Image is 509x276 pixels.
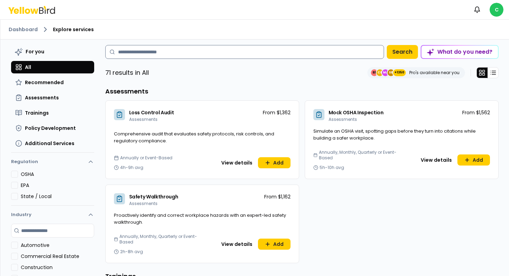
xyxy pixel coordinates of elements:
span: Trainings [25,109,49,116]
span: Additional Services [25,140,74,147]
span: Assessments [129,116,158,122]
span: Simulate an OSHA visit, spotting gaps before they turn into citations while building a safer work... [313,128,476,141]
button: Additional Services [11,137,94,150]
button: Recommended [11,76,94,89]
p: From $1,162 [264,193,291,200]
button: Policy Development [11,122,94,134]
span: For you [26,48,44,55]
span: Safety Walkthrough [129,193,178,200]
span: Proactively identify and correct workplace hazards with an expert-led safety walkthrough. [114,212,286,225]
button: Search [387,45,418,59]
span: MJ [382,69,389,76]
span: All [25,64,31,71]
span: Comprehensive audit that evaluates safety protocols, risk controls, and regulatory compliance. [114,131,274,144]
span: Assessments [129,201,158,206]
span: EE [371,69,378,76]
nav: breadcrumb [9,25,501,34]
span: Mock OSHA Inspection [329,109,384,116]
span: Policy Development [25,125,76,132]
span: CE [376,69,383,76]
button: Add [457,154,490,166]
p: From $1,362 [263,109,291,116]
span: Annually or Event-Based [120,155,172,161]
span: Loss Control Audit [129,109,174,116]
button: Add [258,157,291,168]
div: What do you need? [421,46,498,58]
span: Assessments [25,94,59,101]
p: From $1,562 [462,109,490,116]
span: Annually, Monthly, Quarterly or Event-Based [119,234,199,245]
a: Dashboard [9,26,38,33]
p: Pro's available near you [409,70,459,75]
button: All [11,61,94,73]
span: Recommended [25,79,64,86]
h3: Assessments [105,87,499,96]
label: Construction [21,264,94,271]
button: Industry [11,206,94,224]
span: Explore services [53,26,94,33]
button: View details [217,157,257,168]
label: EPA [21,182,94,189]
span: +1350 [394,69,404,76]
span: 2h-8h avg [120,249,143,255]
span: Assessments [329,116,357,122]
button: For you [11,45,94,58]
button: What do you need? [421,45,499,59]
span: Annually, Monthly, Quarterly or Event-Based [319,150,399,161]
span: 4h-9h avg [120,165,143,170]
span: C [490,3,503,17]
span: 5h-10h avg [320,165,344,170]
button: Add [258,239,291,250]
span: SE [387,69,394,76]
div: Regulation [11,171,94,205]
button: Assessments [11,91,94,104]
label: Commercial Real Estate [21,253,94,260]
button: View details [217,239,257,250]
button: View details [417,154,456,166]
button: Regulation [11,155,94,171]
label: State / Local [21,193,94,200]
label: Automotive [21,242,94,249]
p: 71 results in All [105,68,149,78]
button: Trainings [11,107,94,119]
label: OSHA [21,171,94,178]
